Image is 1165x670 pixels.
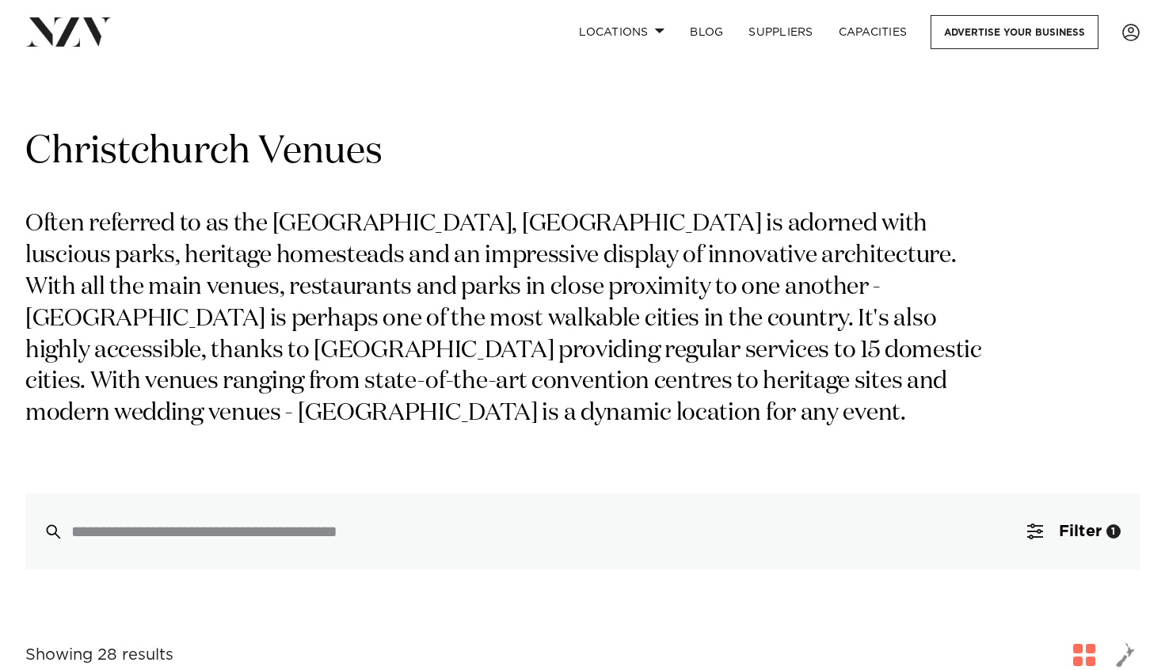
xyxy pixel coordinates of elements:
[1059,523,1102,539] span: Filter
[25,643,173,668] div: Showing 28 results
[826,15,920,49] a: Capacities
[736,15,825,49] a: SUPPLIERS
[931,15,1098,49] a: Advertise your business
[677,15,736,49] a: BLOG
[1106,524,1121,539] div: 1
[25,17,112,46] img: nzv-logo.png
[25,128,1140,177] h1: Christchurch Venues
[566,15,677,49] a: Locations
[1008,493,1140,569] button: Filter1
[25,209,1004,430] p: Often referred to as the [GEOGRAPHIC_DATA], [GEOGRAPHIC_DATA] is adorned with luscious parks, her...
